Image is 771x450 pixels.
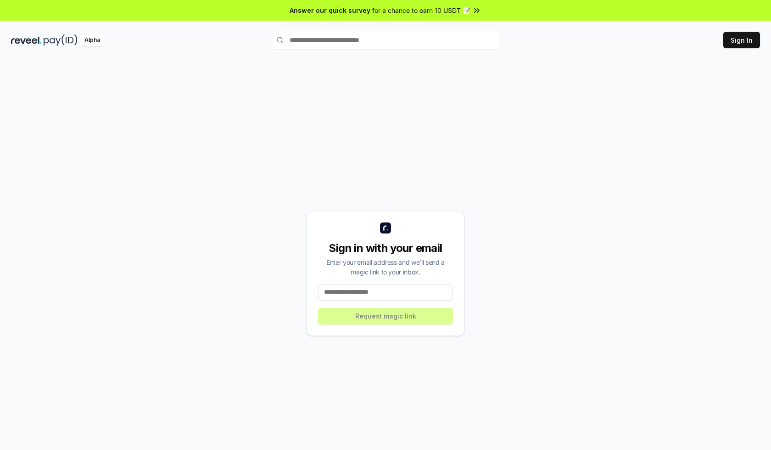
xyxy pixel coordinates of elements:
[318,241,453,256] div: Sign in with your email
[380,222,391,234] img: logo_small
[723,32,760,48] button: Sign In
[318,257,453,277] div: Enter your email address and we’ll send a magic link to your inbox.
[44,34,78,46] img: pay_id
[290,6,370,15] span: Answer our quick survey
[372,6,470,15] span: for a chance to earn 10 USDT 📝
[79,34,105,46] div: Alpha
[11,34,42,46] img: reveel_dark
